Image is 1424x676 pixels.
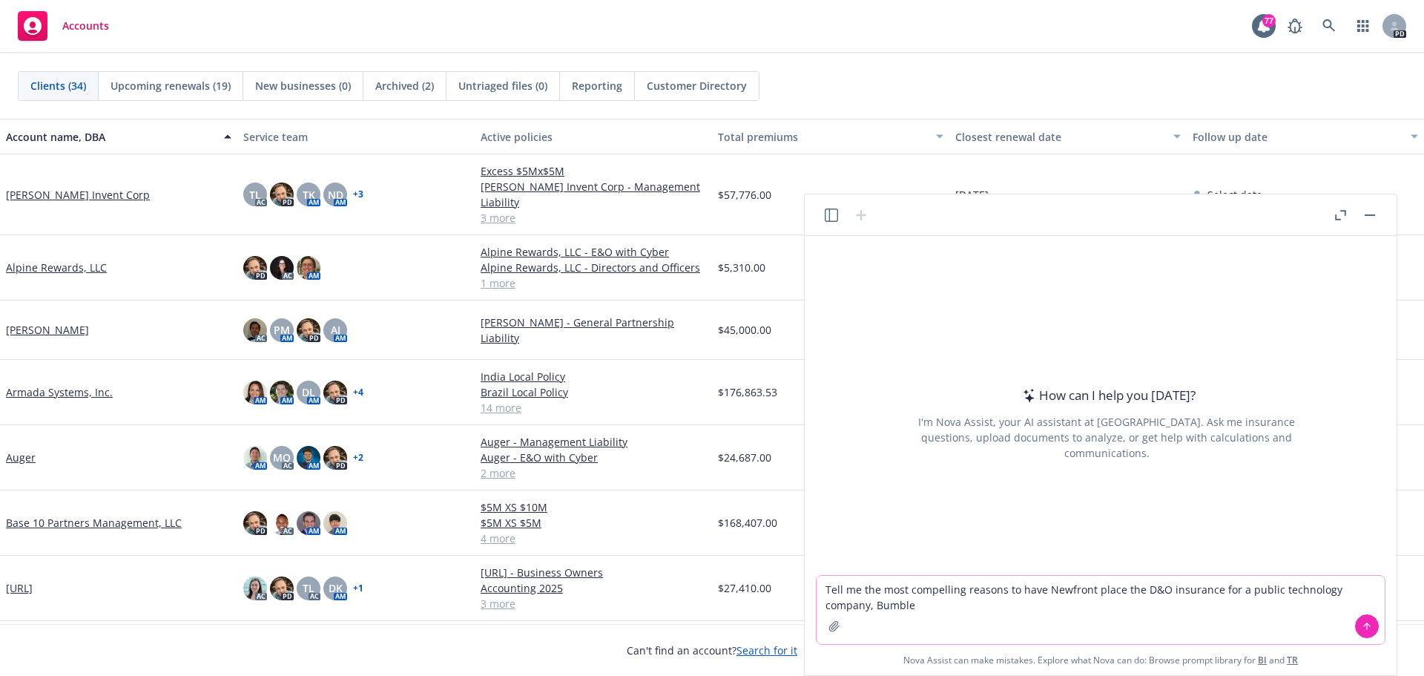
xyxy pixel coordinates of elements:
[712,119,949,154] button: Total premiums
[273,450,291,465] span: MQ
[297,318,320,342] img: photo
[1193,129,1402,145] div: Follow up date
[323,446,347,470] img: photo
[243,446,267,470] img: photo
[62,20,109,32] span: Accounts
[458,78,547,93] span: Untriaged files (0)
[627,643,797,658] span: Can't find an account?
[353,584,363,593] a: + 1
[481,580,706,596] a: Accounting 2025
[328,187,343,203] span: ND
[898,414,1315,461] div: I'm Nova Assist, your AI assistant at [GEOGRAPHIC_DATA]. Ask me insurance questions, upload docum...
[353,453,363,462] a: + 2
[481,163,706,179] a: Excess $5Mx$5M
[12,5,115,47] a: Accounts
[237,119,475,154] button: Service team
[243,129,469,145] div: Service team
[303,580,314,596] span: TL
[1314,11,1344,41] a: Search
[1258,654,1267,666] a: BI
[718,129,927,145] div: Total premiums
[481,384,706,400] a: Brazil Local Policy
[297,511,320,535] img: photo
[481,499,706,515] a: $5M XS $10M
[243,511,267,535] img: photo
[817,576,1385,644] textarea: Tell me the most compelling reasons to have Newfront place the D&O insurance for a public technol...
[302,384,315,400] span: DL
[1280,11,1310,41] a: Report a Bug
[481,531,706,546] a: 4 more
[718,450,771,465] span: $24,687.00
[718,187,771,203] span: $57,776.00
[718,260,765,275] span: $5,310.00
[6,450,36,465] a: Auger
[481,210,706,226] a: 3 more
[243,256,267,280] img: photo
[481,450,706,465] a: Auger - E&O with Cyber
[1262,14,1276,27] div: 77
[718,580,771,596] span: $27,410.00
[243,577,267,600] img: photo
[736,643,797,657] a: Search for it
[955,187,989,203] span: [DATE]
[718,384,777,400] span: $176,863.53
[481,179,706,210] a: [PERSON_NAME] Invent Corp - Management Liability
[718,515,777,531] span: $168,407.00
[6,260,107,275] a: Alpine Rewards, LLC
[718,322,771,338] span: $45,000.00
[249,187,261,203] span: TL
[375,78,434,93] span: Archived (2)
[270,183,294,206] img: photo
[481,315,706,346] a: [PERSON_NAME] - General Partnership Liability
[329,580,343,596] span: DK
[331,322,340,338] span: AJ
[270,256,294,280] img: photo
[274,322,290,338] span: PM
[323,511,347,535] img: photo
[30,78,86,93] span: Clients (34)
[1207,187,1262,203] span: Select date
[353,388,363,397] a: + 4
[353,190,363,199] a: + 3
[323,381,347,404] img: photo
[270,511,294,535] img: photo
[6,129,215,145] div: Account name, DBA
[903,645,1298,675] span: Nova Assist can make mistakes. Explore what Nova can do: Browse prompt library for and
[475,119,712,154] button: Active policies
[6,187,150,203] a: [PERSON_NAME] Invent Corp
[6,580,33,596] a: [URL]
[1018,386,1196,405] div: How can I help you [DATE]?
[481,565,706,580] a: [URL] - Business Owners
[6,515,182,531] a: Base 10 Partners Management, LLC
[297,446,320,470] img: photo
[270,381,294,404] img: photo
[481,260,706,275] a: Alpine Rewards, LLC - Directors and Officers
[243,381,267,404] img: photo
[481,129,706,145] div: Active policies
[481,369,706,384] a: India Local Policy
[481,596,706,611] a: 3 more
[1187,119,1424,154] button: Follow up date
[255,78,351,93] span: New businesses (0)
[481,465,706,481] a: 2 more
[647,78,747,93] span: Customer Directory
[481,275,706,291] a: 1 more
[955,129,1164,145] div: Closest renewal date
[1287,654,1298,666] a: TR
[111,78,231,93] span: Upcoming renewals (19)
[297,256,320,280] img: photo
[481,434,706,450] a: Auger - Management Liability
[949,119,1187,154] button: Closest renewal date
[481,515,706,531] a: $5M XS $5M
[481,400,706,416] a: 14 more
[243,318,267,342] img: photo
[481,244,706,260] a: Alpine Rewards, LLC - E&O with Cyber
[6,322,89,338] a: [PERSON_NAME]
[303,187,315,203] span: TK
[1348,11,1378,41] a: Switch app
[572,78,622,93] span: Reporting
[6,384,113,400] a: Armada Systems, Inc.
[270,577,294,600] img: photo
